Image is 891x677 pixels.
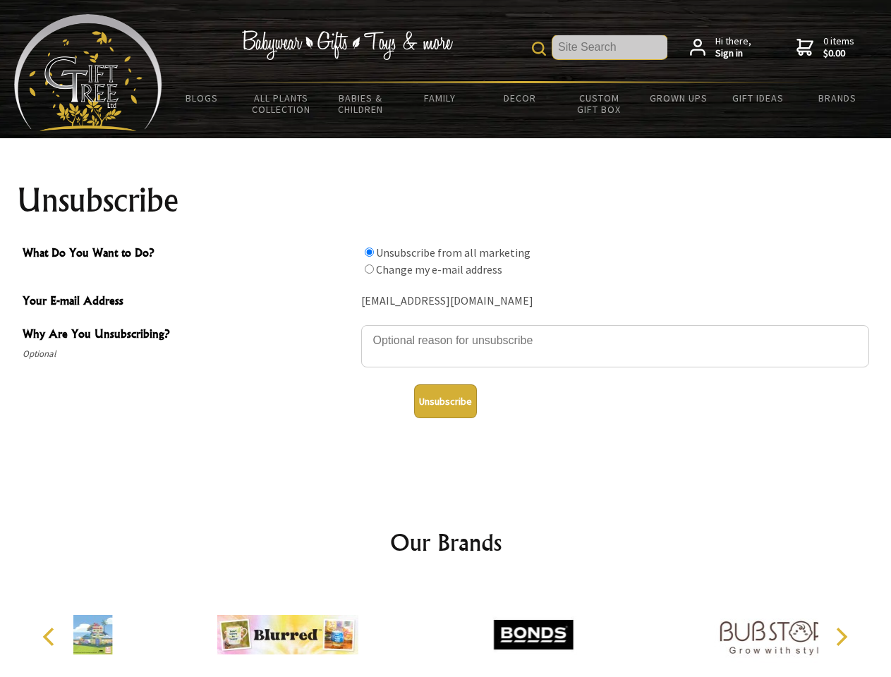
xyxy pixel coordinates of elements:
[365,248,374,257] input: What Do You Want to Do?
[321,83,401,124] a: Babies & Children
[365,264,374,274] input: What Do You Want to Do?
[552,35,667,59] input: Site Search
[23,292,354,312] span: Your E-mail Address
[401,83,480,113] a: Family
[242,83,322,124] a: All Plants Collection
[823,47,854,60] strong: $0.00
[376,262,502,276] label: Change my e-mail address
[798,83,878,113] a: Brands
[17,183,875,217] h1: Unsubscribe
[715,35,751,60] span: Hi there,
[823,35,854,60] span: 0 items
[23,346,354,362] span: Optional
[532,42,546,56] img: product search
[638,83,718,113] a: Grown Ups
[414,384,477,418] button: Unsubscribe
[718,83,798,113] a: Gift Ideas
[796,35,854,60] a: 0 items$0.00
[361,291,869,312] div: [EMAIL_ADDRESS][DOMAIN_NAME]
[825,621,856,652] button: Next
[35,621,66,652] button: Previous
[690,35,751,60] a: Hi there,Sign in
[23,325,354,346] span: Why Are You Unsubscribing?
[23,244,354,264] span: What Do You Want to Do?
[14,14,162,131] img: Babyware - Gifts - Toys and more...
[162,83,242,113] a: BLOGS
[715,47,751,60] strong: Sign in
[361,325,869,367] textarea: Why Are You Unsubscribing?
[28,525,863,559] h2: Our Brands
[480,83,559,113] a: Decor
[559,83,639,124] a: Custom Gift Box
[376,245,531,260] label: Unsubscribe from all marketing
[241,30,453,60] img: Babywear - Gifts - Toys & more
